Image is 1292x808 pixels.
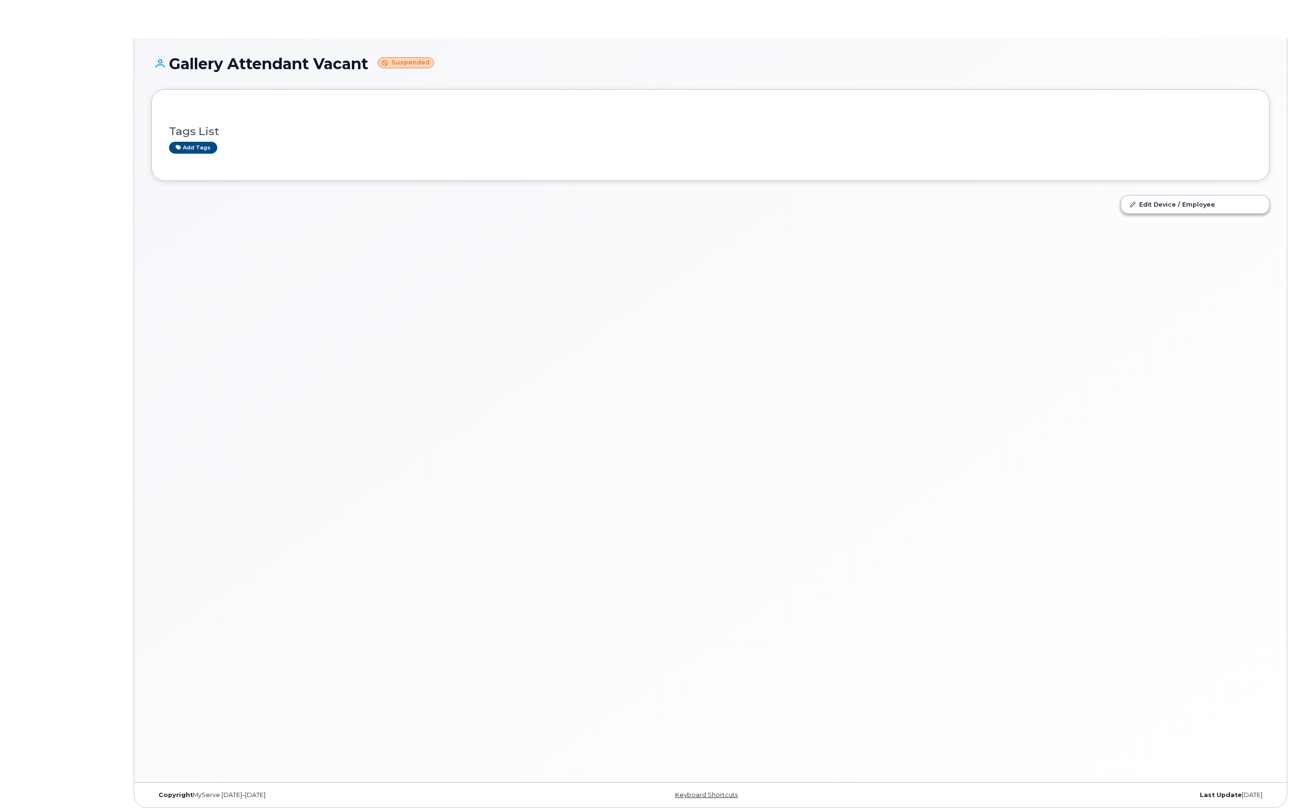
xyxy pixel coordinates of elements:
h3: Tags List [169,126,1252,137]
h1: Gallery Attendant Vacant [151,55,1270,72]
a: Add tags [169,142,217,154]
strong: Copyright [159,791,193,798]
a: Keyboard Shortcuts [675,791,738,798]
a: Edit Device / Employee [1121,196,1269,213]
div: MyServe [DATE]–[DATE] [151,791,524,799]
strong: Last Update [1200,791,1242,798]
small: Suspended [378,57,434,68]
div: [DATE] [897,791,1270,799]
